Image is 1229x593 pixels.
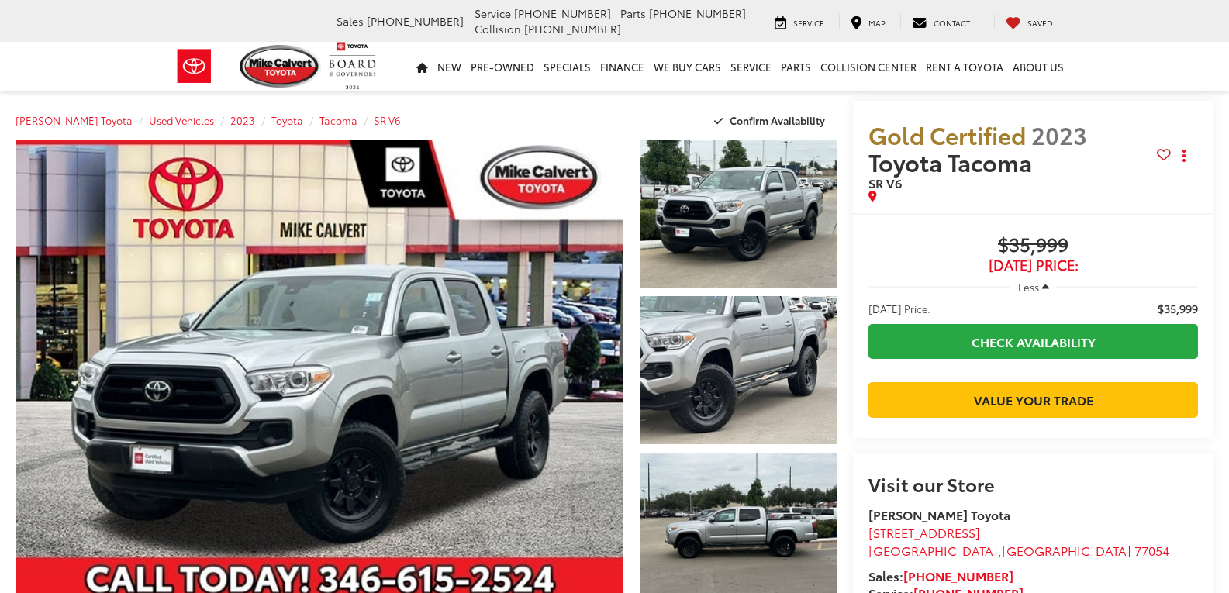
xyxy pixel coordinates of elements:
[868,523,980,541] span: [STREET_ADDRESS]
[730,113,825,127] span: Confirm Availability
[433,42,466,91] a: New
[1027,17,1053,29] span: Saved
[271,113,303,127] a: Toyota
[900,14,982,29] a: Contact
[640,296,837,444] a: Expand Photo 2
[165,41,223,91] img: Toyota
[514,5,611,21] span: [PHONE_NUMBER]
[649,42,726,91] a: WE BUY CARS
[868,382,1198,417] a: Value Your Trade
[839,14,897,29] a: Map
[868,324,1198,359] a: Check Availability
[367,13,464,29] span: [PHONE_NUMBER]
[539,42,596,91] a: Specials
[868,541,998,559] span: [GEOGRAPHIC_DATA]
[868,257,1198,273] span: [DATE] Price:
[868,118,1026,151] span: Gold Certified
[16,113,133,127] a: [PERSON_NAME] Toyota
[1008,42,1068,91] a: About Us
[868,523,1169,559] a: [STREET_ADDRESS] [GEOGRAPHIC_DATA],[GEOGRAPHIC_DATA] 77054
[868,474,1198,494] h2: Visit our Store
[868,505,1010,523] strong: [PERSON_NAME] Toyota
[706,107,838,134] button: Confirm Availability
[475,21,521,36] span: Collision
[793,17,824,29] span: Service
[868,174,902,191] span: SR V6
[374,113,401,127] a: SR V6
[524,21,621,36] span: [PHONE_NUMBER]
[596,42,649,91] a: Finance
[994,14,1065,29] a: My Saved Vehicles
[868,567,1013,584] strong: Sales:
[149,113,214,127] a: Used Vehicles
[475,5,511,21] span: Service
[620,5,646,21] span: Parts
[816,42,921,91] a: Collision Center
[1010,273,1057,301] button: Less
[1018,280,1039,294] span: Less
[868,145,1037,178] span: Toyota Tacoma
[934,17,970,29] span: Contact
[1031,118,1087,151] span: 2023
[868,301,930,316] span: [DATE] Price:
[640,140,837,288] a: Expand Photo 1
[763,14,836,29] a: Service
[1182,150,1186,162] span: dropdown dots
[240,45,322,88] img: Mike Calvert Toyota
[921,42,1008,91] a: Rent a Toyota
[1171,143,1198,170] button: Actions
[412,42,433,91] a: Home
[638,138,840,289] img: 2023 Toyota Tacoma SR V6
[638,295,840,446] img: 2023 Toyota Tacoma SR V6
[649,5,746,21] span: [PHONE_NUMBER]
[466,42,539,91] a: Pre-Owned
[776,42,816,91] a: Parts
[1158,301,1198,316] span: $35,999
[230,113,255,127] a: 2023
[868,17,886,29] span: Map
[868,234,1198,257] span: $35,999
[1134,541,1169,559] span: 77054
[337,13,364,29] span: Sales
[868,541,1169,559] span: ,
[319,113,357,127] a: Tacoma
[1002,541,1131,559] span: [GEOGRAPHIC_DATA]
[903,567,1013,584] a: [PHONE_NUMBER]
[726,42,776,91] a: Service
